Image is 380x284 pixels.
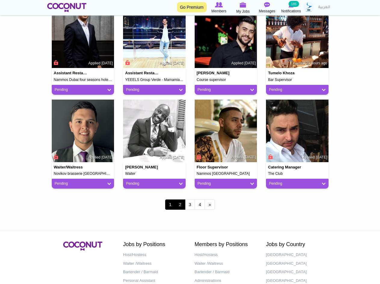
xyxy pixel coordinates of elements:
img: Home [47,3,87,12]
a: 2 [175,199,185,210]
img: Tumelo Khoza's picture [266,6,329,68]
a: [GEOGRAPHIC_DATA] [266,251,329,259]
span: Connect to Unlock the Profile [53,60,58,66]
h5: Course supervisor [197,78,255,82]
a: Bartender / Barmaid [195,268,257,276]
img: Samuel Colorado Muñoz's picture [52,100,114,162]
span: Notifications [281,8,301,14]
a: Waiter /Waitress [123,259,186,268]
img: Hassan mohamed's picture [195,100,257,162]
h5: Waiter [125,172,184,176]
h2: Jobs by Positions [123,242,186,248]
img: Shardul Bapat's picture [123,6,186,68]
a: 3 [185,199,195,210]
h4: Waiter/Waitress [54,165,89,169]
a: Pending [269,87,326,92]
img: Browse Members [215,2,223,8]
img: fathi aboali's picture [52,6,114,68]
a: Pending [198,181,254,186]
a: Pending [269,181,326,186]
a: Pending [126,181,183,186]
h4: Floor Supervisor [197,165,232,169]
h5: Nammos Dubai four seasons hotel &celavi [54,78,112,82]
a: Pending [126,87,183,92]
a: Pending [55,181,111,186]
a: Bartender / Barmaid [123,268,186,276]
h5: YEEELS Group Verde - Mamamia - CouCou [125,78,184,82]
span: My Jobs [236,8,250,14]
span: Connect to Unlock the Profile [53,154,58,160]
h4: Assistant Restaurant Manager [125,71,160,75]
a: العربية [315,2,333,14]
a: Pending [198,87,254,92]
img: Coconut [63,242,102,251]
a: [GEOGRAPHIC_DATA] [266,268,329,276]
a: Pending [55,87,111,92]
span: 1 [165,199,175,210]
h4: Assistant Restaurant Manager [54,71,89,75]
small: 185 [289,1,299,7]
img: Zakaria Boussalham's picture [195,6,257,68]
span: Connect to Unlock the Profile [267,154,273,160]
a: Host/Hostess [123,251,186,259]
span: Members [211,8,226,14]
a: 4 [195,199,205,210]
a: Go Premium [177,2,207,12]
img: Vanche Stojanovski's picture [266,100,329,162]
h2: Members by Positions [195,242,257,248]
a: Notifications Notifications 185 [279,2,303,14]
h4: Catering manager [268,165,303,169]
a: Host/Hostess [195,251,257,259]
a: Messages Messages [255,2,279,14]
a: next › [205,199,215,210]
h5: Bar Supervisor [268,78,326,82]
h4: Tumelo Khoza [268,71,303,75]
h5: The Club [268,172,326,176]
span: Connect to Unlock the Profile [124,60,130,66]
img: Messages [264,2,270,8]
a: Browse Members Members [207,2,231,14]
span: Connect to Unlock the Profile [196,154,201,160]
a: [GEOGRAPHIC_DATA] [266,259,329,268]
h5: Novikov brasserie [GEOGRAPHIC_DATA] [54,172,112,176]
a: Waiter /Waitress [195,259,257,268]
img: Notifications [289,2,294,8]
h2: Jobs by Country [266,242,329,248]
img: My Jobs [240,2,246,8]
a: My Jobs My Jobs [231,2,255,14]
h4: [PERSON_NAME] [125,165,160,169]
img: Kevin Samuriwo's picture [123,100,186,162]
h4: [PERSON_NAME] [197,71,232,75]
h5: Nammos [GEOGRAPHIC_DATA] [197,172,255,176]
span: Messages [259,8,275,14]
